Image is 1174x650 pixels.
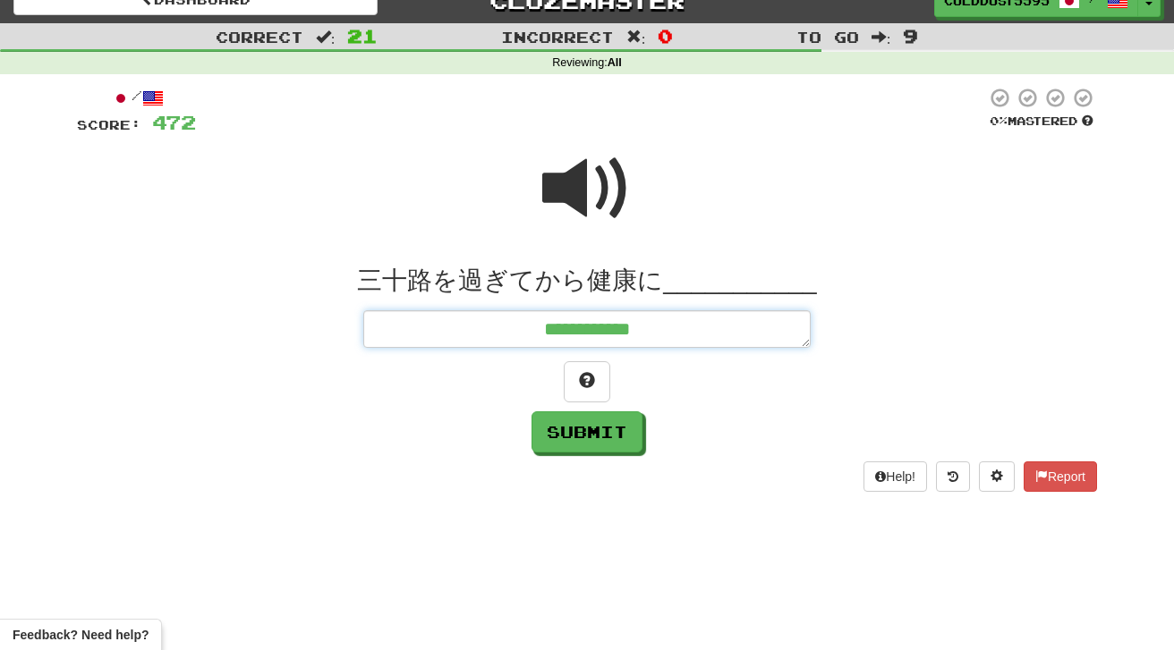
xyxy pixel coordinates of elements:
span: 0 [658,25,673,46]
div: / [77,87,196,109]
span: To go [796,28,859,46]
div: Mastered [986,114,1097,130]
div: 三十路を過ぎてから健康に___________ [77,265,1097,297]
button: Help! [863,461,927,492]
span: 9 [903,25,918,46]
span: Open feedback widget [13,626,149,644]
span: 472 [152,111,196,133]
span: : [316,30,336,45]
span: 0 % [990,114,1008,128]
button: Round history (alt+y) [936,461,970,492]
button: Report [1024,461,1097,492]
span: Score: [77,117,141,132]
span: 21 [347,25,378,46]
button: Submit [532,411,642,452]
span: Incorrect [501,28,614,46]
strong: All [608,56,622,69]
button: Hint! [564,361,610,402]
span: Correct [216,28,303,46]
span: : [872,30,891,45]
span: : [626,30,646,45]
